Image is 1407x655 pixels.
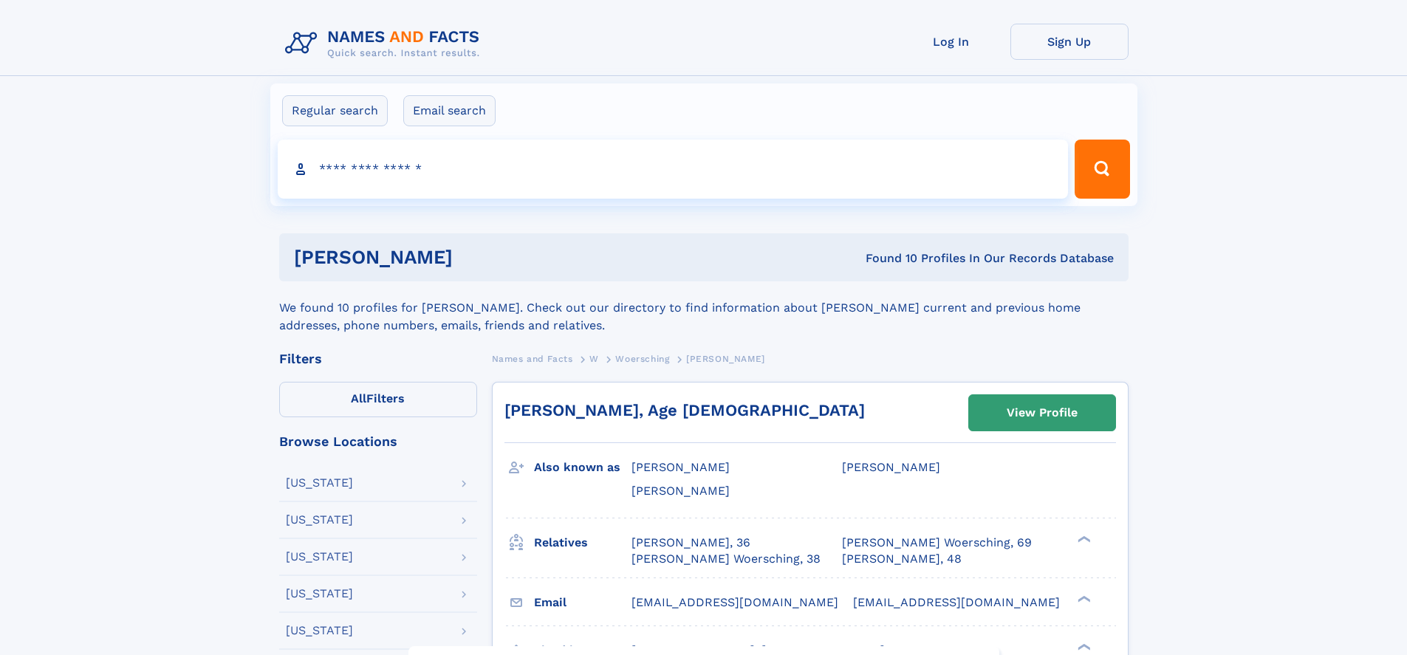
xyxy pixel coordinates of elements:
[631,535,750,551] a: [PERSON_NAME], 36
[279,281,1129,335] div: We found 10 profiles for [PERSON_NAME]. Check out our directory to find information about [PERSON...
[615,354,669,364] span: Woersching
[534,590,631,615] h3: Email
[842,460,940,474] span: [PERSON_NAME]
[969,395,1115,431] a: View Profile
[1074,642,1092,651] div: ❯
[286,625,353,637] div: [US_STATE]
[403,95,496,126] label: Email search
[615,349,669,368] a: Woersching
[286,551,353,563] div: [US_STATE]
[492,349,573,368] a: Names and Facts
[1010,24,1129,60] a: Sign Up
[278,140,1069,199] input: search input
[286,588,353,600] div: [US_STATE]
[892,24,1010,60] a: Log In
[504,401,865,419] a: [PERSON_NAME], Age [DEMOGRAPHIC_DATA]
[853,595,1060,609] span: [EMAIL_ADDRESS][DOMAIN_NAME]
[279,352,477,366] div: Filters
[1007,396,1078,430] div: View Profile
[286,477,353,489] div: [US_STATE]
[631,595,838,609] span: [EMAIL_ADDRESS][DOMAIN_NAME]
[279,435,477,448] div: Browse Locations
[1075,140,1129,199] button: Search Button
[1074,534,1092,543] div: ❯
[842,551,962,567] a: [PERSON_NAME], 48
[286,514,353,526] div: [US_STATE]
[279,24,492,64] img: Logo Names and Facts
[842,535,1032,551] a: [PERSON_NAME] Woersching, 69
[534,530,631,555] h3: Relatives
[282,95,388,126] label: Regular search
[1074,594,1092,603] div: ❯
[351,391,366,405] span: All
[589,354,599,364] span: W
[534,455,631,480] h3: Also known as
[279,382,477,417] label: Filters
[686,354,765,364] span: [PERSON_NAME]
[631,460,730,474] span: [PERSON_NAME]
[294,248,660,267] h1: [PERSON_NAME]
[659,250,1114,267] div: Found 10 Profiles In Our Records Database
[631,484,730,498] span: [PERSON_NAME]
[589,349,599,368] a: W
[631,551,821,567] a: [PERSON_NAME] Woersching, 38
